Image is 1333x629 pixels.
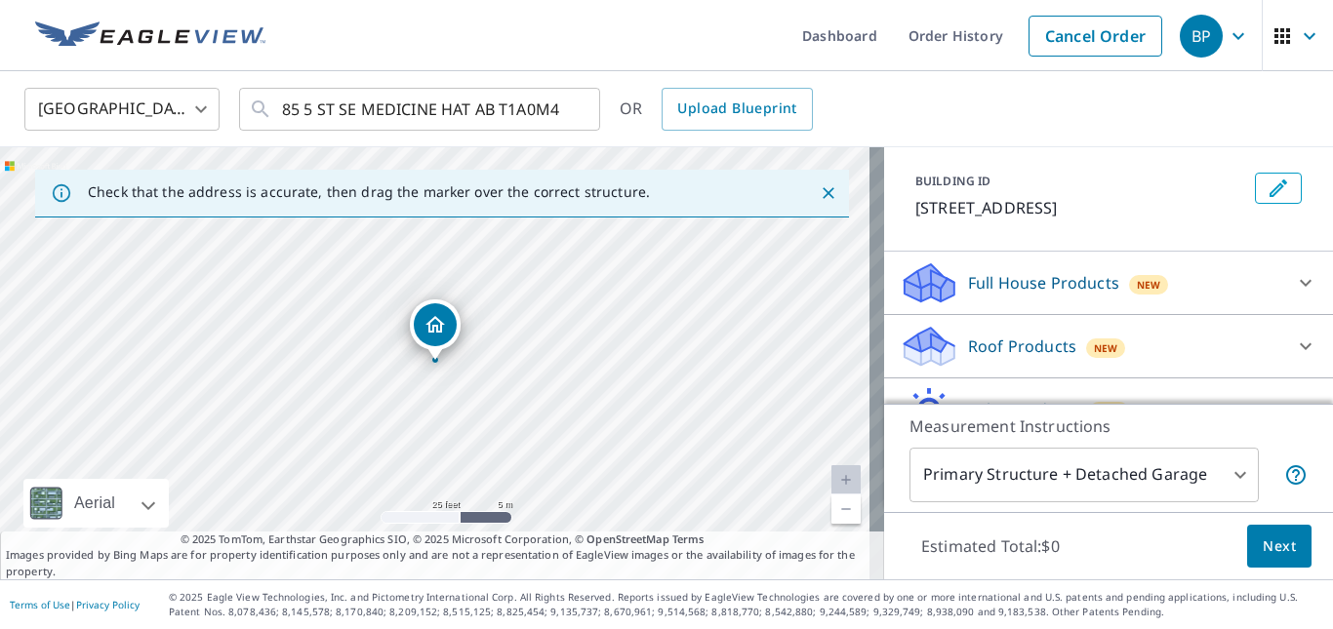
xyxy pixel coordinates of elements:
[1247,525,1312,569] button: Next
[900,259,1317,306] div: Full House ProductsNew
[968,398,1079,421] p: Solar Products
[282,82,560,137] input: Search by address or latitude-longitude
[672,531,705,546] a: Terms
[831,465,861,494] a: Current Level 20, Zoom In Disabled
[915,173,990,189] p: BUILDING ID
[1029,16,1162,57] a: Cancel Order
[24,82,220,137] div: [GEOGRAPHIC_DATA]
[968,334,1076,358] p: Roof Products
[169,590,1323,619] p: © 2025 Eagle View Technologies, Inc. and Pictometry International Corp. All Rights Reserved. Repo...
[1255,173,1302,204] button: Edit building 1
[10,598,70,611] a: Terms of Use
[1284,463,1308,487] span: Your report will include the primary structure and a detached garage if one exists.
[915,196,1247,219] p: [STREET_ADDRESS]
[35,21,265,51] img: EV Logo
[662,88,812,131] a: Upload Blueprint
[88,183,650,201] p: Check that the address is accurate, then drag the marker over the correct structure.
[831,494,861,524] a: Current Level 20, Zoom Out
[968,271,1119,295] p: Full House Products
[1263,534,1296,559] span: Next
[76,598,140,611] a: Privacy Policy
[10,599,140,610] p: |
[816,180,841,206] button: Close
[23,479,169,528] div: Aerial
[900,386,1317,433] div: Solar ProductsNew
[1094,340,1118,356] span: New
[677,97,796,121] span: Upload Blueprint
[900,323,1317,370] div: Roof ProductsNew
[586,531,668,546] a: OpenStreetMap
[906,525,1075,568] p: Estimated Total: $0
[410,299,461,360] div: Dropped pin, building 1, Residential property, 85 5 ST SE MEDICINE HAT AB T1A0M4
[620,88,813,131] div: OR
[181,531,705,548] span: © 2025 TomTom, Earthstar Geographics SIO, © 2025 Microsoft Corporation, ©
[909,414,1308,438] p: Measurement Instructions
[1180,15,1223,58] div: BP
[1137,277,1161,293] span: New
[68,479,121,528] div: Aerial
[909,448,1259,502] div: Primary Structure + Detached Garage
